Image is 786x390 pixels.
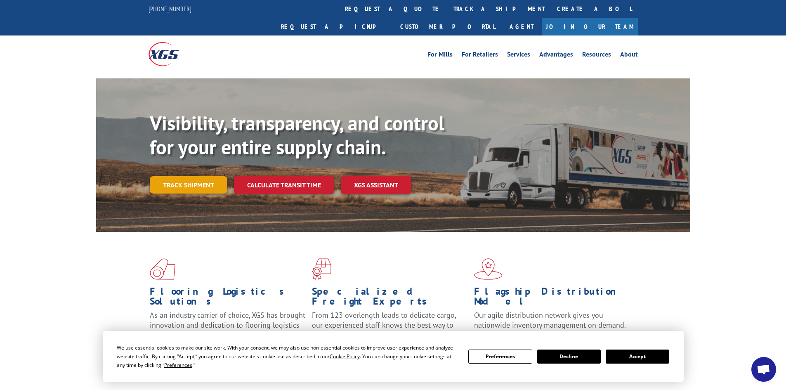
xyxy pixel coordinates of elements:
div: Open chat [751,357,776,382]
b: Visibility, transparency, and control for your entire supply chain. [150,110,444,160]
a: Calculate transit time [234,176,334,194]
div: We use essential cookies to make our site work. With your consent, we may also use non-essential ... [117,343,458,369]
a: Track shipment [150,176,227,194]
a: Join Our Team [542,18,638,35]
a: Customer Portal [394,18,501,35]
a: Request a pickup [275,18,394,35]
a: For Retailers [462,51,498,60]
a: XGS ASSISTANT [341,176,411,194]
a: Services [507,51,530,60]
h1: Flagship Distribution Model [474,286,630,310]
button: Preferences [468,350,532,364]
img: xgs-icon-focused-on-flooring-red [312,258,331,280]
h1: Flooring Logistics Solutions [150,286,306,310]
a: Advantages [539,51,573,60]
a: For Mills [427,51,453,60]
button: Decline [537,350,601,364]
span: Cookie Policy [330,353,360,360]
a: [PHONE_NUMBER] [149,5,191,13]
img: xgs-icon-total-supply-chain-intelligence-red [150,258,175,280]
h1: Specialized Freight Experts [312,286,468,310]
span: Preferences [164,362,192,369]
img: xgs-icon-flagship-distribution-model-red [474,258,503,280]
p: From 123 overlength loads to delicate cargo, our experienced staff knows the best way to move you... [312,310,468,347]
div: Cookie Consent Prompt [103,331,684,382]
span: Our agile distribution network gives you nationwide inventory management on demand. [474,310,626,330]
a: Resources [582,51,611,60]
a: About [620,51,638,60]
button: Accept [606,350,669,364]
a: Agent [501,18,542,35]
span: As an industry carrier of choice, XGS has brought innovation and dedication to flooring logistics... [150,310,305,340]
